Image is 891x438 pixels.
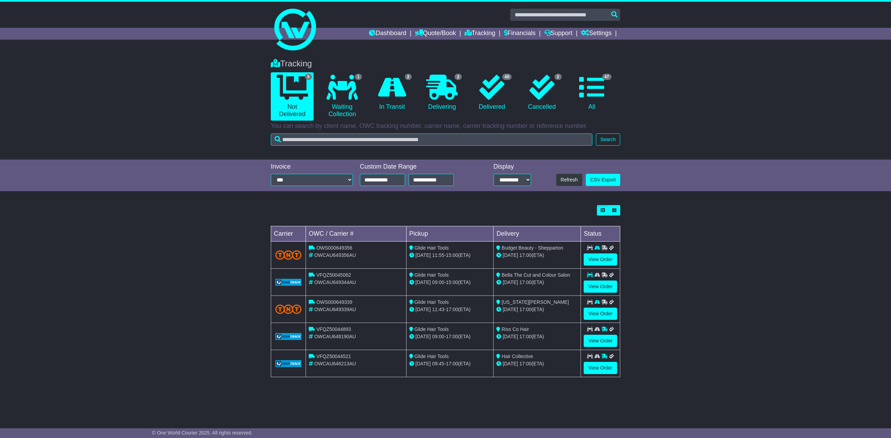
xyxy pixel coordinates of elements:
[355,74,362,80] span: 1
[581,28,612,40] a: Settings
[432,279,444,285] span: 09:00
[360,163,472,171] div: Custom Date Range
[602,74,612,80] span: 47
[519,252,531,258] span: 17:00
[584,253,617,266] a: View Order
[471,72,513,113] a: 40 Delivered
[316,272,351,278] span: VFQZ50045062
[432,334,444,339] span: 09:00
[519,307,531,312] span: 17:00
[520,72,563,113] a: 2 Cancelled
[519,334,531,339] span: 17:00
[504,28,536,40] a: Financials
[596,133,620,146] button: Search
[415,326,449,332] span: Glide Hair Tools
[581,226,620,242] td: Status
[502,326,529,332] span: Riss Co Hair
[314,361,356,366] span: OWCAU646213AU
[416,307,431,312] span: [DATE]
[409,252,491,259] div: - (ETA)
[496,279,578,286] div: (ETA)
[316,354,351,359] span: VFQZ50044521
[494,226,581,242] td: Delivery
[405,74,412,80] span: 2
[503,334,518,339] span: [DATE]
[465,28,495,40] a: Tracking
[544,28,573,40] a: Support
[432,252,444,258] span: 11:55
[503,361,518,366] span: [DATE]
[584,308,617,320] a: View Order
[275,333,301,340] img: GetCarrierServiceLogo
[271,226,306,242] td: Carrier
[584,335,617,347] a: View Order
[494,163,531,171] div: Display
[496,333,578,340] div: (ETA)
[502,245,563,251] span: Budget Beauty - Shepparton
[519,279,531,285] span: 17:00
[314,252,356,258] span: OWCAU649356AU
[455,74,462,80] span: 2
[314,307,356,312] span: OWCAU649339AU
[267,59,624,69] div: Tracking
[502,354,533,359] span: Hair Collective
[416,252,431,258] span: [DATE]
[271,163,353,171] div: Invoice
[570,72,613,113] a: 47 All
[446,252,458,258] span: 15:00
[415,28,456,40] a: Quote/Book
[271,122,620,130] p: You can search by client name, OWC tracking number, carrier name, carrier tracking number or refe...
[415,272,449,278] span: Glide Hair Tools
[409,279,491,286] div: - (ETA)
[446,361,458,366] span: 17:00
[432,307,444,312] span: 11:43
[275,279,301,286] img: GetCarrierServiceLogo
[586,174,620,186] a: CSV Export
[415,299,449,305] span: Glide Hair Tools
[503,307,518,312] span: [DATE]
[496,306,578,313] div: (ETA)
[314,334,356,339] span: OWCAU648190AU
[496,360,578,367] div: (ETA)
[496,252,578,259] div: (ETA)
[371,72,413,113] a: 2 In Transit
[556,174,582,186] button: Refresh
[152,430,253,436] span: © One World Courier 2025. All rights reserved.
[369,28,406,40] a: Dashboard
[415,354,449,359] span: Glide Hair Tools
[409,333,491,340] div: - (ETA)
[416,279,431,285] span: [DATE]
[306,226,407,242] td: OWC / Carrier #
[275,360,301,367] img: GetCarrierServiceLogo
[446,307,458,312] span: 17:00
[305,74,312,80] span: 5
[316,245,353,251] span: OWS000649356
[554,74,562,80] span: 2
[316,326,351,332] span: VFQZ50044893
[275,305,301,314] img: TNT_Domestic.png
[409,306,491,313] div: - (ETA)
[420,72,463,113] a: 2 Delivering
[503,252,518,258] span: [DATE]
[406,226,494,242] td: Pickup
[416,334,431,339] span: [DATE]
[321,72,363,121] a: 1 Waiting Collection
[432,361,444,366] span: 09:45
[446,279,458,285] span: 15:00
[416,361,431,366] span: [DATE]
[409,360,491,367] div: - (ETA)
[503,279,518,285] span: [DATE]
[415,245,449,251] span: Glide Hair Tools
[314,279,356,285] span: OWCAU649344AU
[271,72,314,121] a: 5 Not Delivered
[502,272,570,278] span: Bella The Cut and Colour Salon
[584,362,617,374] a: View Order
[519,361,531,366] span: 17:00
[502,74,512,80] span: 40
[316,299,353,305] span: OWS000649339
[502,299,569,305] span: [US_STATE][PERSON_NAME]
[275,250,301,260] img: TNT_Domestic.png
[446,334,458,339] span: 17:00
[584,281,617,293] a: View Order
